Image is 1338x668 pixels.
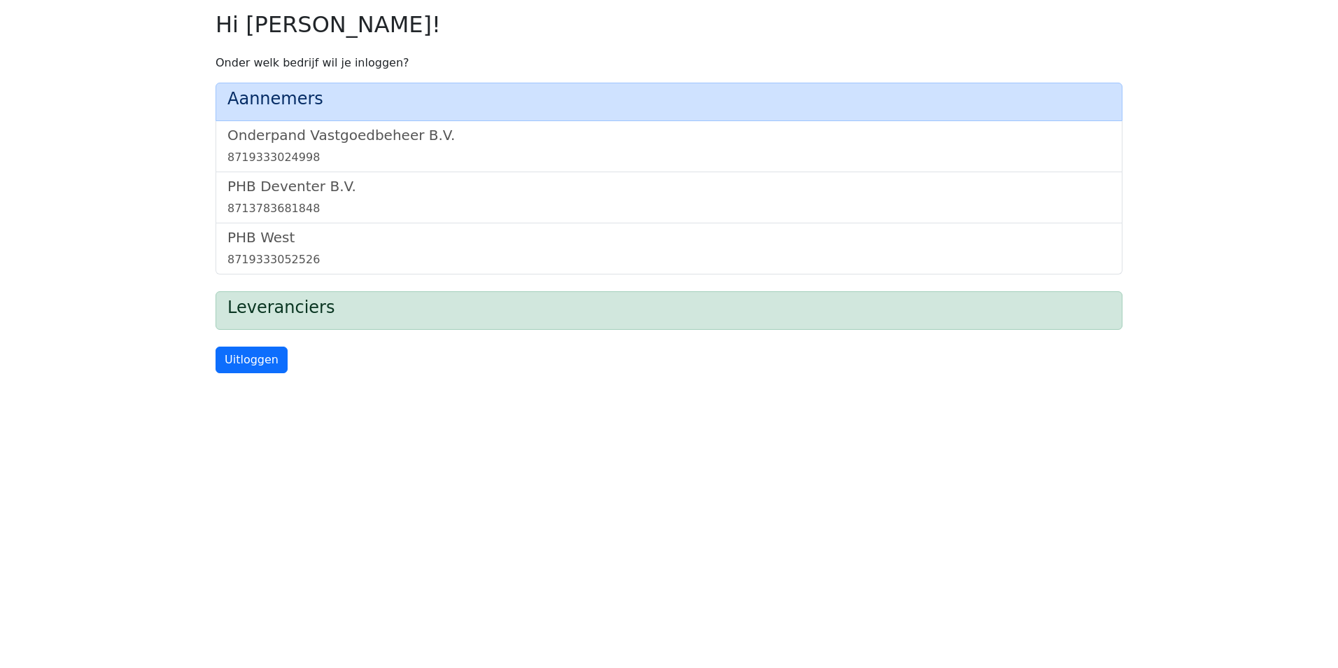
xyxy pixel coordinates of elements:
h5: PHB Deventer B.V. [227,178,1111,195]
a: PHB Deventer B.V.8713783681848 [227,178,1111,217]
a: Onderpand Vastgoedbeheer B.V.8719333024998 [227,127,1111,166]
a: PHB West8719333052526 [227,229,1111,268]
div: 8713783681848 [227,200,1111,217]
div: 8719333024998 [227,149,1111,166]
h2: Hi [PERSON_NAME]! [216,11,1122,38]
a: Uitloggen [216,347,288,373]
p: Onder welk bedrijf wil je inloggen? [216,55,1122,71]
h4: Leveranciers [227,298,1111,318]
h5: Onderpand Vastgoedbeheer B.V. [227,127,1111,144]
h5: PHB West [227,229,1111,246]
h4: Aannemers [227,89,1111,109]
div: 8719333052526 [227,251,1111,268]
